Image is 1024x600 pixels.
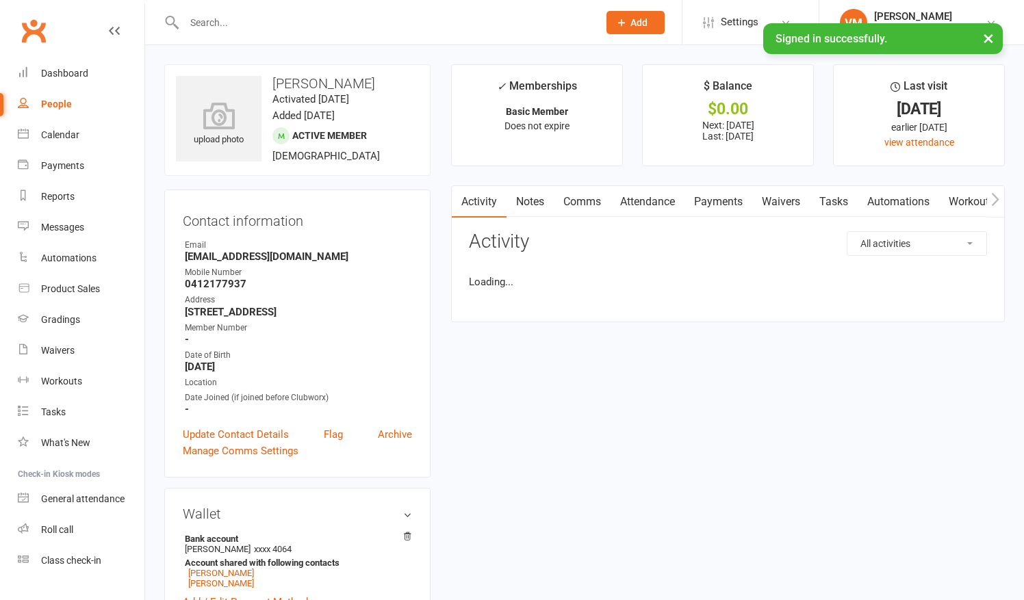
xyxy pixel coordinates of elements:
a: Manage Comms Settings [183,443,298,459]
a: Update Contact Details [183,426,289,443]
div: [DATE] [846,102,992,116]
div: Class check-in [41,555,101,566]
div: Emplify Western Suburbs [874,23,980,35]
strong: 0412177937 [185,278,412,290]
div: Date Joined (if joined before Clubworx) [185,391,412,404]
strong: [STREET_ADDRESS] [185,306,412,318]
div: Tasks [41,406,66,417]
a: Notes [507,186,554,218]
div: Mobile Number [185,266,412,279]
a: Comms [554,186,611,218]
a: Payments [684,186,752,218]
li: Loading... [469,274,987,290]
div: Dashboard [41,68,88,79]
div: Workouts [41,376,82,387]
a: Workouts [18,366,144,397]
span: Active member [292,130,367,141]
p: Next: [DATE] Last: [DATE] [655,120,801,142]
a: Gradings [18,304,144,335]
time: Added [DATE] [272,109,335,122]
i: ✓ [497,80,506,93]
a: Calendar [18,120,144,151]
div: Calendar [41,129,79,140]
div: [PERSON_NAME] [874,10,980,23]
div: What's New [41,437,90,448]
div: VM [840,9,867,36]
a: Automations [18,243,144,274]
a: Roll call [18,514,144,545]
a: Reports [18,181,144,212]
span: xxxx 4064 [254,544,292,554]
strong: - [185,333,412,345]
h3: Wallet [183,506,412,521]
div: Roll call [41,524,73,535]
a: Attendance [611,186,684,218]
strong: Basic Member [506,106,568,117]
div: earlier [DATE] [846,120,992,135]
a: [PERSON_NAME] [188,578,254,588]
a: Dashboard [18,58,144,89]
div: Messages [41,222,84,233]
div: Last visit [891,77,947,102]
a: Waivers [18,335,144,366]
div: Memberships [497,77,577,103]
div: upload photo [176,102,261,147]
div: Email [185,239,412,252]
div: Gradings [41,314,80,325]
a: Tasks [18,397,144,428]
div: General attendance [41,493,125,504]
strong: - [185,403,412,415]
a: Flag [324,426,343,443]
div: People [41,99,72,109]
span: Signed in successfully. [776,32,887,45]
a: Payments [18,151,144,181]
a: Messages [18,212,144,243]
input: Search... [180,13,589,32]
a: Product Sales [18,274,144,304]
a: Class kiosk mode [18,545,144,576]
button: × [976,23,1001,53]
span: [DEMOGRAPHIC_DATA] [272,150,380,162]
a: view attendance [884,137,954,148]
strong: [DATE] [185,361,412,373]
time: Activated [DATE] [272,93,349,105]
span: Settings [721,7,758,38]
div: $0.00 [655,102,801,116]
span: Does not expire [504,120,569,131]
strong: [EMAIL_ADDRESS][DOMAIN_NAME] [185,250,412,263]
a: Workouts [939,186,1004,218]
div: Automations [41,252,97,263]
h3: Contact information [183,208,412,229]
div: Waivers [41,345,75,356]
a: People [18,89,144,120]
a: Automations [858,186,939,218]
a: Archive [378,426,412,443]
a: General attendance kiosk mode [18,484,144,514]
strong: Bank account [185,534,405,544]
a: Activity [452,186,507,218]
div: Payments [41,160,84,171]
div: Address [185,294,412,306]
a: Tasks [810,186,858,218]
strong: Account shared with following contacts [185,558,405,568]
a: [PERSON_NAME] [188,568,254,578]
div: Product Sales [41,283,100,294]
button: Add [606,11,665,34]
a: Clubworx [16,14,51,48]
div: Date of Birth [185,349,412,362]
h3: Activity [469,231,987,252]
a: Waivers [752,186,810,218]
li: [PERSON_NAME] [183,532,412,590]
a: What's New [18,428,144,458]
div: Member Number [185,322,412,335]
span: Add [630,17,648,28]
h3: [PERSON_NAME] [176,76,419,91]
div: $ Balance [704,77,752,102]
div: Reports [41,191,75,202]
div: Location [185,376,412,389]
